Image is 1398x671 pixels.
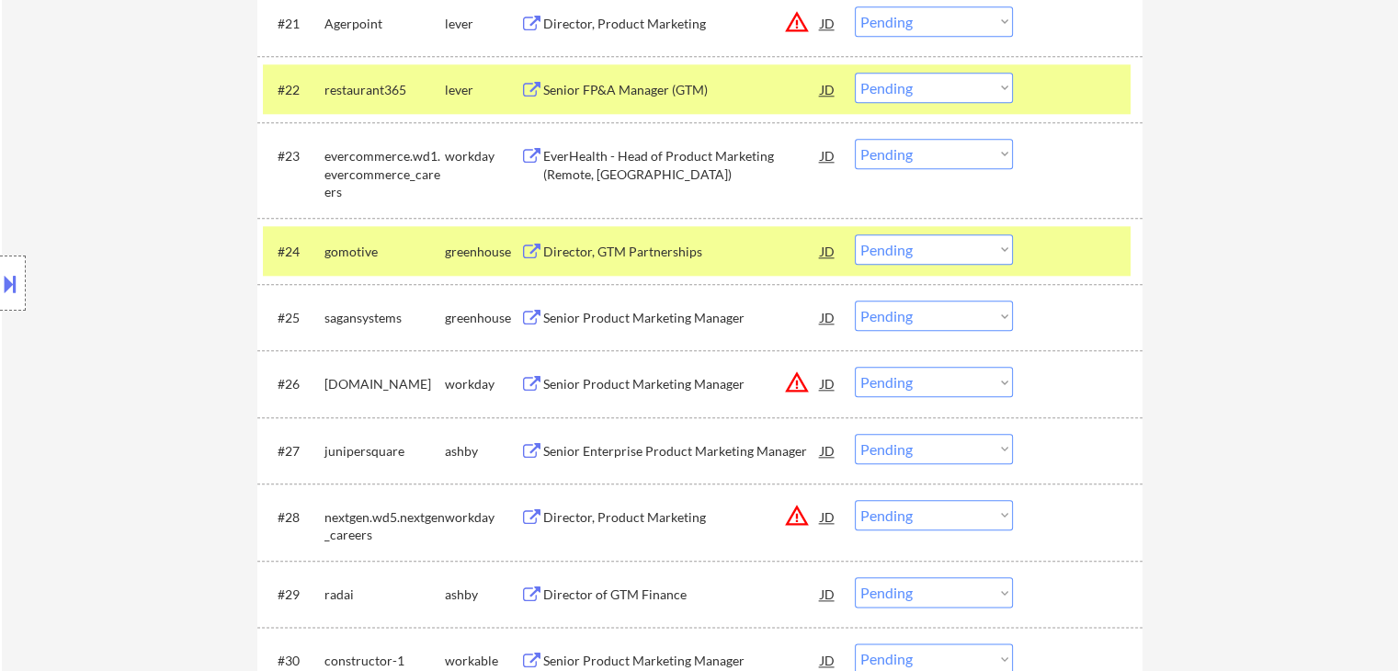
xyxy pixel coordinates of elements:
[784,503,810,529] button: warning_amber
[445,15,520,33] div: lever
[324,309,445,327] div: sagansystems
[819,500,837,533] div: JD
[445,309,520,327] div: greenhouse
[543,309,821,327] div: Senior Product Marketing Manager
[278,508,310,527] div: #28
[324,508,445,544] div: nextgen.wd5.nextgen_careers
[543,15,821,33] div: Director, Product Marketing
[278,586,310,604] div: #29
[543,81,821,99] div: Senior FP&A Manager (GTM)
[819,6,837,40] div: JD
[543,147,821,183] div: EverHealth - Head of Product Marketing (Remote, [GEOGRAPHIC_DATA])
[543,375,821,393] div: Senior Product Marketing Manager
[445,147,520,165] div: workday
[278,15,310,33] div: #21
[819,139,837,172] div: JD
[324,147,445,201] div: evercommerce.wd1.evercommerce_careers
[445,243,520,261] div: greenhouse
[784,9,810,35] button: warning_amber
[324,652,445,670] div: constructor-1
[324,442,445,461] div: junipersquare
[278,81,310,99] div: #22
[819,367,837,400] div: JD
[543,442,821,461] div: Senior Enterprise Product Marketing Manager
[819,577,837,610] div: JD
[819,73,837,106] div: JD
[445,586,520,604] div: ashby
[784,370,810,395] button: warning_amber
[543,652,821,670] div: Senior Product Marketing Manager
[324,375,445,393] div: [DOMAIN_NAME]
[445,652,520,670] div: workable
[819,234,837,267] div: JD
[819,301,837,334] div: JD
[543,586,821,604] div: Director of GTM Finance
[324,15,445,33] div: Agerpoint
[324,243,445,261] div: gomotive
[324,81,445,99] div: restaurant365
[445,375,520,393] div: workday
[543,243,821,261] div: Director, GTM Partnerships
[543,508,821,527] div: Director, Product Marketing
[324,586,445,604] div: radai
[445,81,520,99] div: lever
[278,652,310,670] div: #30
[445,442,520,461] div: ashby
[445,508,520,527] div: workday
[819,434,837,467] div: JD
